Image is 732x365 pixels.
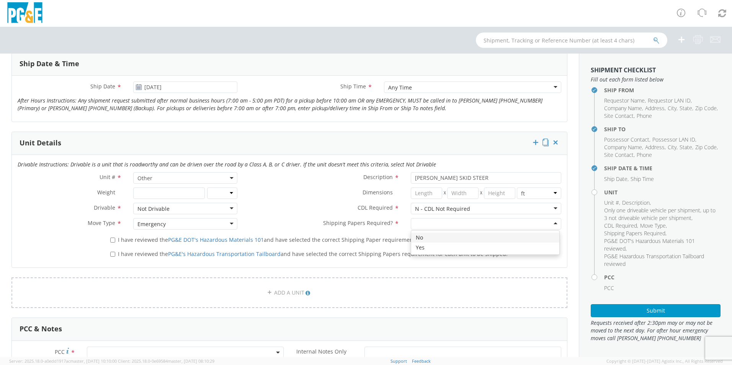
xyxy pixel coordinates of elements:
li: , [640,222,667,230]
span: Weight [97,189,115,196]
h4: Ship Date & Time [604,165,721,171]
a: PG&E DOT's Hazardous Materials 101 [168,236,264,243]
li: , [668,143,678,151]
li: , [645,143,666,151]
span: Move Type [640,222,666,229]
a: PG&E's Hazardous Transportation Tailboard [168,250,281,257]
span: Description [622,199,650,206]
span: PG&E DOT's Hazardous Materials 101 reviewed [604,237,695,252]
li: , [645,104,666,112]
span: Company Name [604,104,642,112]
i: After Hours Instructions: Any shipment request submitted after normal business hours (7:00 am - 5... [18,97,542,112]
span: Description [363,173,393,181]
li: , [604,207,719,222]
span: Dimensions [363,189,393,196]
li: , [604,97,646,104]
li: , [695,104,718,112]
span: X [442,187,448,199]
span: PG&E Hazardous Transportation Tailboard reviewed [604,253,704,267]
span: Unit # [100,173,115,181]
li: , [604,151,635,159]
span: Shipping Papers Required? [323,219,393,226]
span: Only one driveable vehicle per shipment, up to 3 not driveable vehicle per shipment [604,207,716,222]
span: Requestor Name [604,97,645,104]
span: Copyright © [DATE]-[DATE] Agistix Inc., All Rights Reserved [606,358,723,364]
span: State [680,104,692,112]
img: pge-logo-06675f144f4cfa6a6814.png [6,2,44,25]
span: Zip Code [695,104,717,112]
span: Address [645,104,665,112]
button: Submit [591,304,721,317]
li: , [604,237,719,253]
a: ADD A UNIT [11,277,567,308]
span: Requestor LAN ID [648,97,691,104]
li: , [695,143,718,151]
span: master, [DATE] 08:10:29 [168,358,214,364]
span: Requests received after 2:30pm may or may not be moved to the next day. For after hour emergency ... [591,319,721,342]
span: master, [DATE] 10:10:00 [70,358,117,364]
span: Phone [637,151,652,158]
h4: Ship From [604,87,721,93]
li: , [622,199,651,207]
span: Company Name [604,143,642,151]
span: Ship Time [631,175,654,182]
li: , [604,104,643,112]
span: State [680,143,692,151]
li: , [604,136,650,143]
span: Ship Time [340,83,366,90]
span: CDL Required [604,222,637,229]
div: N - CDL Not Required [415,205,470,213]
li: , [652,136,696,143]
span: PCC [55,348,65,355]
h3: Unit Details [20,139,61,147]
div: Not Drivable [137,205,170,213]
div: No [411,233,559,243]
span: Internal Notes Only [296,348,346,355]
input: Length [411,187,442,199]
div: Emergency [137,220,166,228]
span: Phone [637,112,652,119]
li: , [648,97,692,104]
h3: Ship Date & Time [20,60,79,68]
span: CDL Required [358,204,393,211]
span: Zip Code [695,143,717,151]
strong: Shipment Checklist [591,66,656,74]
span: Ship Date [604,175,627,182]
span: Possessor Contact [604,136,649,143]
span: City [668,143,676,151]
li: , [668,104,678,112]
input: Width [447,187,479,199]
div: Yes [411,243,559,253]
span: Possessor LAN ID [652,136,695,143]
li: , [604,143,643,151]
span: Other [133,172,237,184]
li: , [680,143,693,151]
span: Server: 2025.18.0-a0edd1917ac [9,358,117,364]
span: Site Contact [604,151,634,158]
span: Client: 2025.18.0-0e69584 [118,358,214,364]
div: Any Time [388,84,412,91]
span: I have reviewed the and have selected the correct Shipping Paper requirement for each unit to be ... [118,236,488,243]
i: Drivable Instructions: Drivable is a unit that is roadworthy and can be driven over the road by a... [18,161,436,168]
span: Drivable [94,204,115,211]
li: , [604,230,667,237]
input: I have reviewed thePG&E DOT's Hazardous Materials 101and have selected the correct Shipping Paper... [110,238,115,243]
input: Height [484,187,515,199]
input: Shipment, Tracking or Reference Number (at least 4 chars) [476,33,667,48]
span: I have reviewed the and have selected the correct Shipping Papers requirement for each unit to be... [118,250,508,257]
span: Address [645,143,665,151]
li: , [604,222,638,230]
span: Site Contact [604,112,634,119]
h4: Unit [604,189,721,195]
span: Unit # [604,199,619,206]
li: , [604,112,635,120]
h3: PCC & Notes [20,325,62,333]
h4: Ship To [604,126,721,132]
li: , [604,199,620,207]
span: Other [137,174,233,182]
span: City [668,104,676,112]
h4: PCC [604,274,721,280]
span: X [479,187,484,199]
span: Shipping Papers Required [604,230,665,237]
span: Ship Date [90,83,115,90]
